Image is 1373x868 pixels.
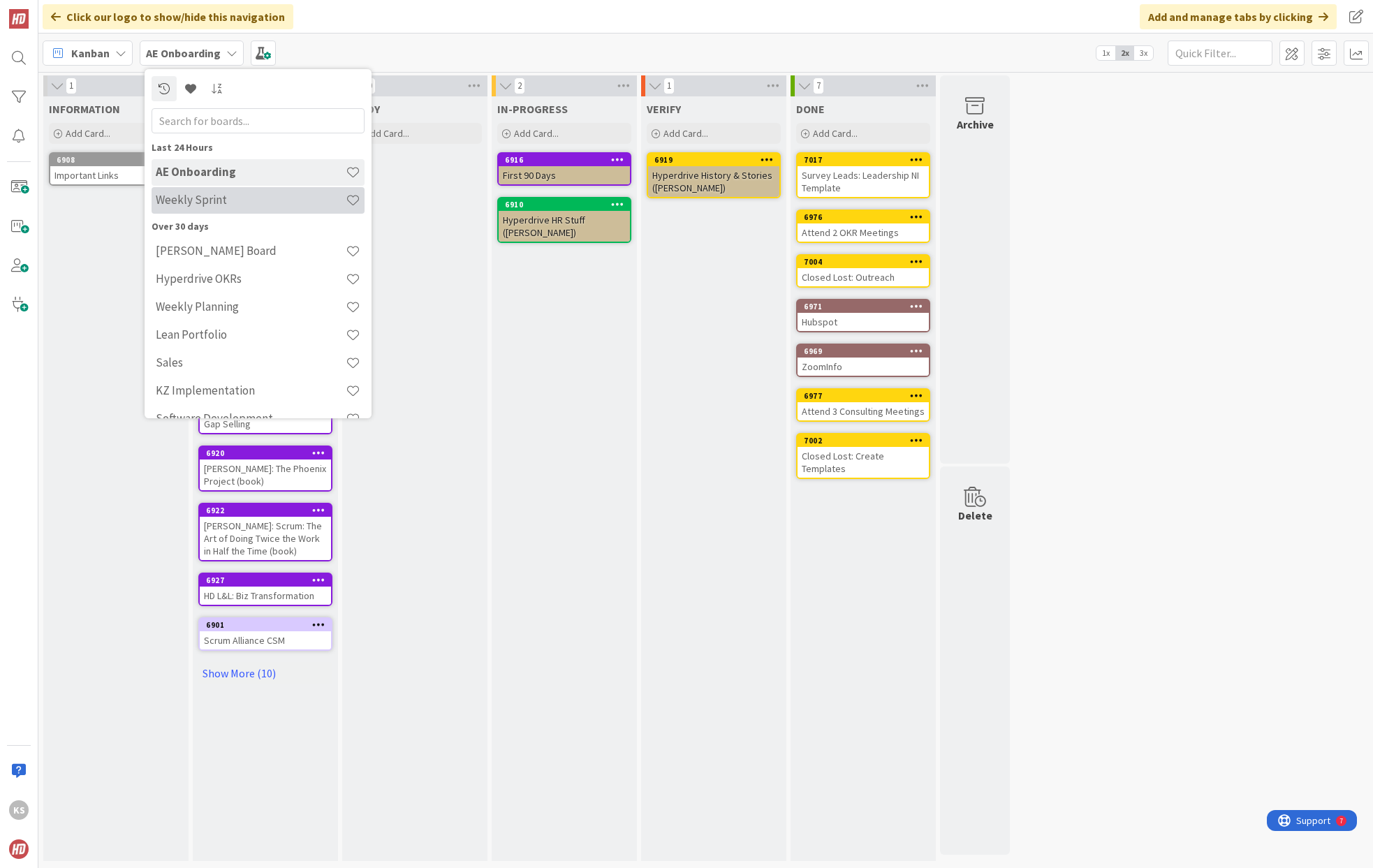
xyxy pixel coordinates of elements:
span: Add Card... [365,127,409,140]
b: AE Onboarding [146,46,221,60]
div: 6927 [206,575,331,585]
h4: Lean Portfolio [156,328,346,341]
div: 6916First 90 Days [499,154,630,184]
div: 7004Closed Lost: Outreach [798,256,929,286]
div: 6901Scrum Alliance CSM [200,619,331,649]
div: ZoomInfo [798,358,929,376]
div: Last 24 Hours [152,140,365,155]
input: Search for boards... [152,108,365,133]
div: 6916 [505,155,630,165]
a: Show More (10) [198,662,332,684]
div: Attend 2 OKR Meetings [798,223,929,242]
div: KS [9,800,29,820]
span: 1 [663,78,675,94]
div: 6976 [798,211,929,223]
div: 6976 [804,212,929,222]
a: 6919Hyperdrive History & Stories ([PERSON_NAME]) [647,152,781,198]
div: 6971 [798,300,929,313]
div: Survey Leads: Leadership NI Template [798,166,929,197]
div: 6927HD L&L: Biz Transformation [200,574,331,605]
div: HD L&L: Biz Transformation [200,587,331,605]
a: 7017Survey Leads: Leadership NI Template [796,152,930,198]
span: Add Card... [813,127,858,140]
a: 6977Attend 3 Consulting Meetings [796,388,930,422]
div: Scrum Alliance CSM [200,631,331,649]
span: Add Card... [66,127,110,140]
div: Closed Lost: Create Templates [798,447,929,478]
div: 6908 [50,154,182,166]
div: Click our logo to show/hide this navigation [43,4,293,29]
div: 7002 [798,434,929,447]
div: 7004 [798,256,929,268]
div: 6919 [654,155,779,165]
h4: KZ Implementation [156,383,346,397]
span: 2x [1115,46,1134,60]
a: 6969ZoomInfo [796,344,930,377]
div: Add and manage tabs by clicking [1140,4,1337,29]
span: Kanban [71,45,110,61]
div: 6920 [206,448,331,458]
a: 6920[PERSON_NAME]: The Phoenix Project (book) [198,446,332,492]
a: 6922[PERSON_NAME]: Scrum: The Art of Doing Twice the Work in Half the Time (book) [198,503,332,561]
div: 6969 [798,345,929,358]
a: 6916First 90 Days [497,152,631,186]
div: Hubspot [798,313,929,331]
h4: Hyperdrive OKRs [156,272,346,286]
div: 6927 [200,574,331,587]
div: 6969ZoomInfo [798,345,929,376]
span: DONE [796,102,825,116]
span: 1x [1096,46,1115,60]
div: 6901 [206,620,331,630]
div: Attend 3 Consulting Meetings [798,402,929,420]
div: 6910Hyperdrive HR Stuff ([PERSON_NAME]) [499,198,630,242]
span: 1 [66,78,77,94]
a: 6901Scrum Alliance CSM [198,617,332,651]
div: Over 30 days [152,219,365,234]
span: IN-PROGRESS [497,102,568,116]
a: 6976Attend 2 OKR Meetings [796,209,930,243]
div: [PERSON_NAME]: The Phoenix Project (book) [200,459,331,490]
span: INFORMATION [49,102,120,116]
div: 6977 [804,391,929,401]
div: Archive [957,116,994,133]
span: VERIFY [647,102,681,116]
span: Add Card... [663,127,708,140]
a: 6971Hubspot [796,299,930,332]
div: 7017 [804,155,929,165]
div: 6916 [499,154,630,166]
div: 7004 [804,257,929,267]
h4: Software Development [156,411,346,425]
div: Hyperdrive History & Stories ([PERSON_NAME]) [648,166,779,197]
span: 7 [813,78,824,94]
div: 6969 [804,346,929,356]
div: 6977Attend 3 Consulting Meetings [798,390,929,420]
h4: [PERSON_NAME] Board [156,244,346,258]
h4: Sales [156,355,346,369]
div: Important Links [50,166,182,184]
div: 6922 [200,504,331,517]
div: 6908 [57,155,182,165]
div: Gap Selling [200,415,331,433]
div: Hyperdrive HR Stuff ([PERSON_NAME]) [499,211,630,242]
div: 7002Closed Lost: Create Templates [798,434,929,478]
a: 6927HD L&L: Biz Transformation [198,573,332,606]
div: 7017 [798,154,929,166]
a: 7004Closed Lost: Outreach [796,254,930,288]
div: 6920[PERSON_NAME]: The Phoenix Project (book) [200,447,331,490]
div: 7002 [804,436,929,446]
div: 6922 [206,506,331,515]
span: 2 [514,78,525,94]
img: Visit kanbanzone.com [9,9,29,29]
span: 3x [1134,46,1153,60]
span: Add Card... [514,127,559,140]
div: Delete [958,507,992,524]
div: 6922[PERSON_NAME]: Scrum: The Art of Doing Twice the Work in Half the Time (book) [200,504,331,560]
div: 6971Hubspot [798,300,929,331]
div: [PERSON_NAME]: Scrum: The Art of Doing Twice the Work in Half the Time (book) [200,517,331,560]
div: 6971 [804,302,929,311]
a: 6910Hyperdrive HR Stuff ([PERSON_NAME]) [497,197,631,243]
input: Quick Filter... [1168,41,1272,66]
a: 7002Closed Lost: Create Templates [796,433,930,479]
div: 6919Hyperdrive History & Stories ([PERSON_NAME]) [648,154,779,197]
div: 6901 [200,619,331,631]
